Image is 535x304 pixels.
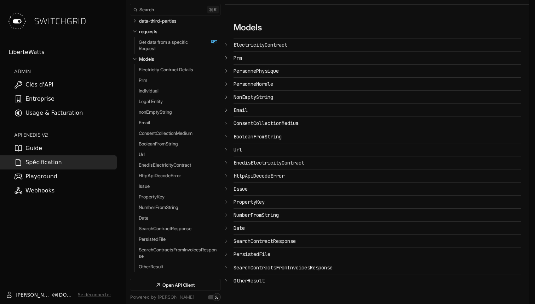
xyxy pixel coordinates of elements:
[139,18,177,24] p: data-third-parties
[139,39,201,52] p: Get data from a specific Request
[14,68,117,75] h2: ADMIN
[234,278,265,284] span: OtherResult
[139,66,193,73] p: Electricity Contract Details
[139,138,217,149] a: BooleanFromString
[139,160,217,170] a: EnedisElectricityContract
[139,128,217,138] a: ConsentCollectionMedium
[139,223,217,234] a: SearchContractResponse
[16,291,52,298] span: [PERSON_NAME].[PERSON_NAME]
[234,251,270,257] span: PersistedFile
[139,141,178,147] p: BooleanFromString
[234,238,296,244] span: SearchContractResponse
[234,68,279,74] span: PersonnePhysique
[234,160,304,166] span: EnedisElectricityContract
[139,162,191,168] p: EnedisElectricityContract
[139,56,154,62] p: Models
[234,173,284,179] span: HttpApiDecodeError
[139,85,217,96] a: Individual
[139,88,159,94] p: Individual
[139,37,217,54] a: Get data from a specific Request GET
[234,22,262,32] h2: Models
[234,94,273,100] span: NonEmptyString
[139,96,217,107] a: Legal Entity
[139,64,217,75] a: Electricity Contract Details
[139,261,217,272] a: OtherResult
[126,17,225,275] nav: Table of contents for Api
[57,291,75,298] span: [DOMAIN_NAME]
[203,40,217,44] span: GET
[139,213,217,223] a: Date
[139,75,217,85] a: Prm
[139,151,145,157] p: Url
[139,149,217,160] a: Url
[14,131,117,138] h2: API ENEDIS v2
[139,119,150,126] p: Email
[234,199,265,205] span: PropertyKey
[6,10,28,32] img: Switchgrid Logo
[139,183,150,189] p: Issue
[139,246,217,259] p: SearchContractsFromInvoicesResponse
[139,28,157,35] p: requests
[8,48,117,56] div: LiberteWatts
[139,234,217,244] a: PersistedFile
[139,191,217,202] a: PropertyKey
[234,225,245,231] span: Date
[139,117,217,128] a: Email
[207,6,219,13] kbd: ⌘ k
[139,16,218,26] a: data-third-parties
[234,81,273,87] span: PersonneMorale
[234,212,279,218] span: NumberFromString
[139,107,217,117] a: nonEmptyString
[139,98,163,105] p: Legal Entity
[34,16,86,27] span: SWITCHGRID
[78,292,111,298] button: Se déconnecter
[139,204,178,210] p: NumberFromString
[139,244,217,261] a: SearchContractsFromInvoicesResponse
[139,236,166,242] p: PersistedFile
[139,225,191,232] p: SearchContractResponse
[234,264,333,271] span: SearchContractsFromInvoicesResponse
[139,215,148,221] p: Date
[130,294,194,300] a: Powered by [PERSON_NAME]
[139,7,154,12] span: Search
[234,42,287,48] span: ElectricityContract
[139,109,172,115] p: nonEmptyString
[234,186,248,192] span: Issue
[234,120,299,126] span: ConsentCollectionMedium
[139,170,217,181] a: HttpApiDecodeError
[139,193,165,200] p: PropertyKey
[130,279,220,290] a: Open API Client
[234,55,242,61] span: Prm
[139,263,163,270] p: OtherResult
[214,295,219,299] div: Set light mode
[139,26,218,37] a: requests
[52,291,57,298] span: @
[139,130,192,136] p: ConsentCollectionMedium
[234,107,248,113] span: Email
[139,77,147,83] p: Prm
[139,202,217,213] a: NumberFromString
[139,172,181,179] p: HttpApiDecodeError
[234,147,242,153] span: Url
[234,133,282,140] span: BooleanFromString
[139,54,218,64] a: Models
[139,181,217,191] a: Issue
